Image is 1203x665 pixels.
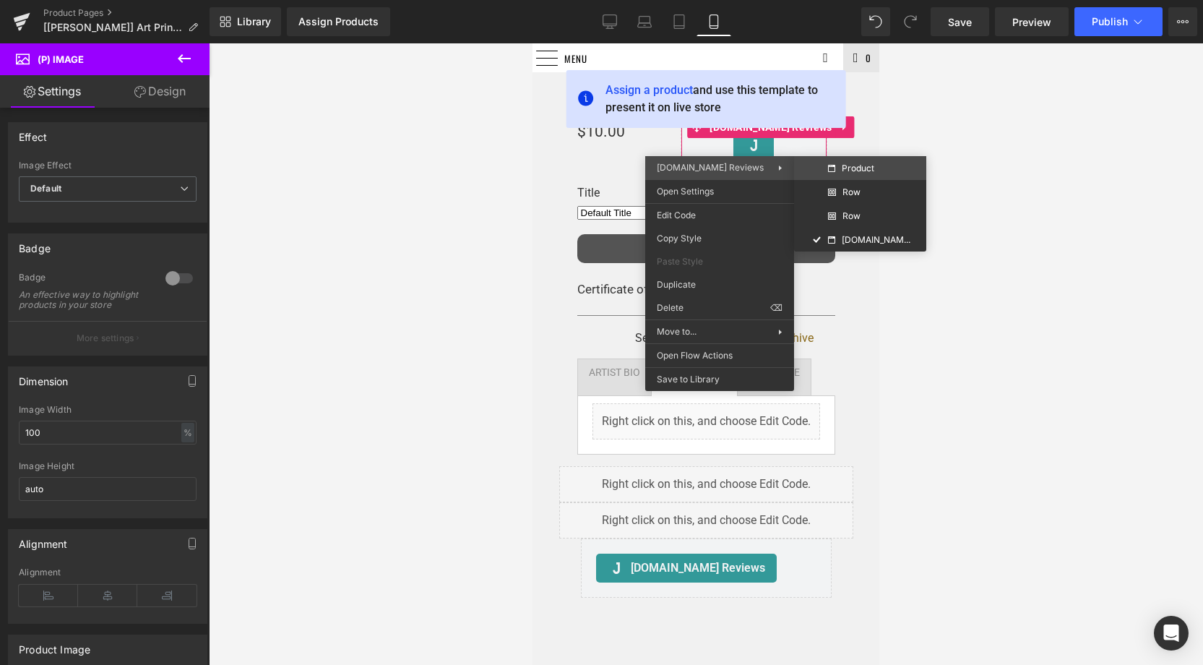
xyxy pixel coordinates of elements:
[657,209,782,222] span: Edit Code
[861,7,890,36] button: Undo
[19,272,151,287] div: Badge
[298,16,379,27] div: Assign Products
[657,301,770,314] span: Delete
[657,255,782,268] span: Paste Style
[43,7,210,19] a: Product Pages
[19,477,197,501] input: auto
[19,123,47,143] div: Effect
[210,7,281,36] a: New Library
[627,7,662,36] a: Laptop
[1154,616,1189,651] div: Open Intercom Messenger
[657,325,778,338] span: Move to...
[842,164,874,173] span: Product
[842,188,861,197] span: Row
[697,7,731,36] a: Mobile
[592,7,627,36] a: Desktop
[657,162,764,173] span: [DOMAIN_NAME] Reviews
[657,349,782,362] span: Open Flow Actions
[1092,16,1128,27] span: Publish
[948,14,972,30] span: Save
[19,530,68,550] div: Alignment
[657,373,782,386] span: Save to Library
[181,423,194,442] div: %
[19,234,51,254] div: Badge
[842,212,861,220] span: Row
[77,332,134,345] p: More settings
[19,461,197,471] div: Image Height
[1168,7,1197,36] button: More
[657,278,782,291] span: Duplicate
[770,301,782,314] span: ⌫
[662,7,697,36] a: Tablet
[43,22,182,33] span: [[PERSON_NAME]] Art Prints - Bio And More Info
[19,405,197,415] div: Image Width
[532,43,879,665] iframe: To enrich screen reader interactions, please activate Accessibility in Grammarly extension settings
[108,75,212,108] a: Design
[657,232,782,245] span: Copy Style
[38,53,84,65] span: (P) Image
[1074,7,1163,36] button: Publish
[995,7,1069,36] a: Preview
[842,236,915,244] span: [DOMAIN_NAME] Reviews
[19,635,90,656] div: Product Image
[896,7,925,36] button: Redo
[657,185,782,198] span: Open Settings
[19,367,69,387] div: Dimension
[19,160,197,171] div: Image Effect
[19,290,149,310] div: An effective way to highlight products in your store
[9,321,207,355] button: More settings
[19,421,197,445] input: auto
[19,567,197,578] div: Alignment
[30,183,61,194] b: Default
[1012,14,1051,30] span: Preview
[237,15,271,28] span: Library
